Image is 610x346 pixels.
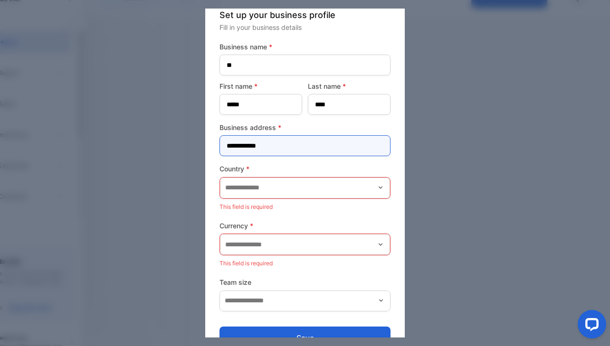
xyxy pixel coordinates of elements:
[219,122,391,132] label: Business address
[219,42,391,52] label: Business name
[308,81,391,91] label: Last name
[570,306,610,346] iframe: LiveChat chat widget
[219,81,302,91] label: First name
[219,257,391,270] p: This field is required
[219,277,391,287] label: Team size
[219,201,391,213] p: This field is required
[219,221,391,231] label: Currency
[219,22,391,32] p: Fill in your business details
[219,9,391,21] p: Set up your business profile
[219,164,391,174] label: Country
